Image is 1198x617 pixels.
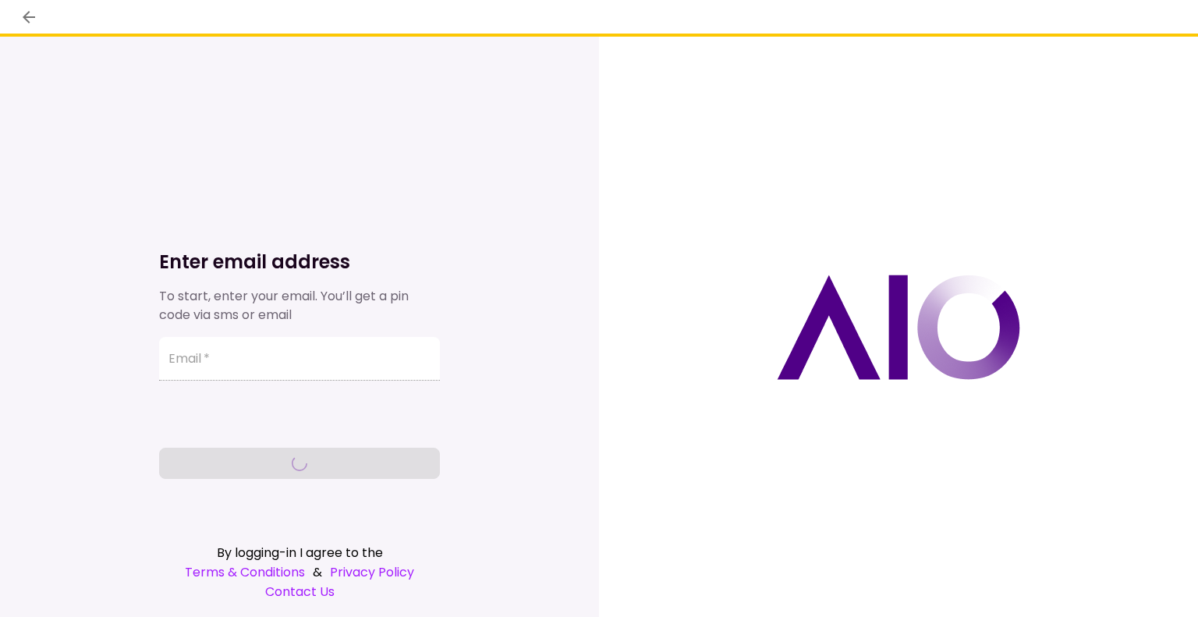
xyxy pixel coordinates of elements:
[777,275,1020,380] img: AIO logo
[16,4,42,30] button: back
[159,287,440,324] div: To start, enter your email. You’ll get a pin code via sms or email
[159,543,440,562] div: By logging-in I agree to the
[185,562,305,582] a: Terms & Conditions
[159,250,440,275] h1: Enter email address
[159,562,440,582] div: &
[330,562,414,582] a: Privacy Policy
[159,582,440,601] a: Contact Us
